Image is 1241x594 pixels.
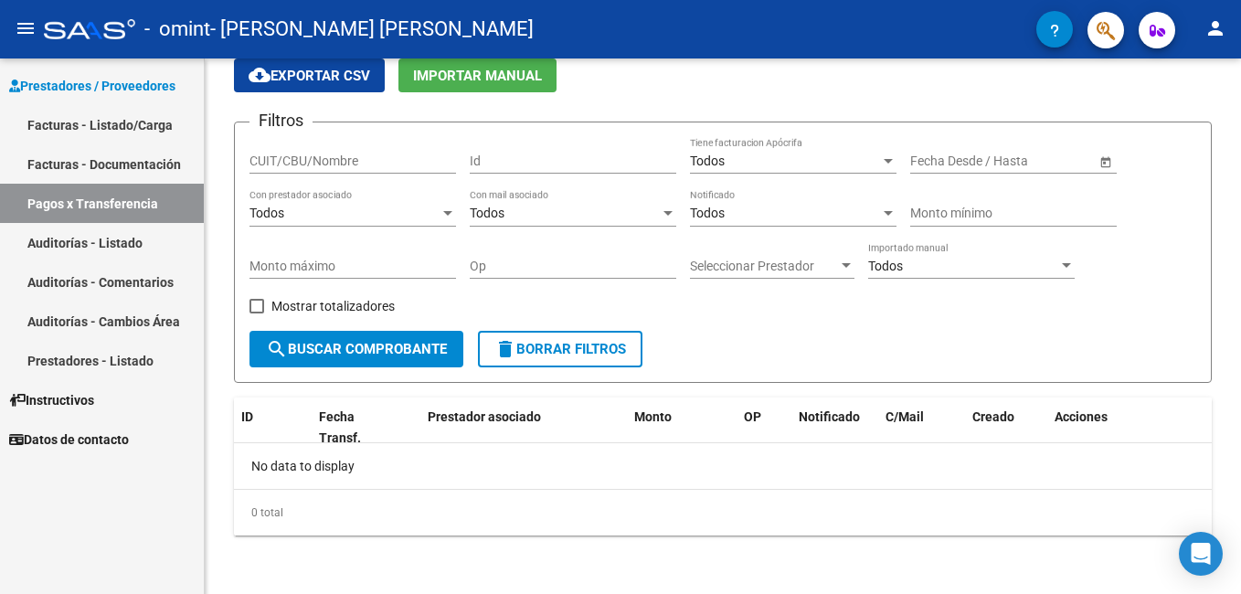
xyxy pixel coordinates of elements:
span: Prestador asociado [428,409,541,424]
span: Mostrar totalizadores [271,295,395,317]
span: Fecha Transf. [319,409,361,445]
datatable-header-cell: Monto [627,398,737,458]
span: - [PERSON_NAME] [PERSON_NAME] [210,9,534,49]
datatable-header-cell: ID [234,398,312,458]
span: C/Mail [886,409,924,424]
button: Borrar Filtros [478,331,642,367]
datatable-header-cell: Notificado [791,398,878,458]
mat-icon: delete [494,338,516,360]
span: Creado [972,409,1014,424]
span: Notificado [799,409,860,424]
div: No data to display [234,443,1212,489]
span: Todos [690,206,725,220]
h3: Filtros [249,108,313,133]
span: Prestadores / Proveedores [9,76,175,96]
mat-icon: menu [15,17,37,39]
span: Monto [634,409,672,424]
span: Todos [249,206,284,220]
span: Borrar Filtros [494,341,626,357]
datatable-header-cell: Acciones [1047,398,1212,458]
span: Todos [690,154,725,168]
span: OP [744,409,761,424]
span: Seleccionar Prestador [690,259,838,274]
div: Open Intercom Messenger [1179,532,1223,576]
span: Exportar CSV [249,68,370,84]
span: Importar Manual [413,68,542,84]
button: Buscar Comprobante [249,331,463,367]
mat-icon: person [1204,17,1226,39]
button: Open calendar [1096,152,1115,171]
mat-icon: search [266,338,288,360]
datatable-header-cell: Creado [965,398,1047,458]
span: Datos de contacto [9,430,129,450]
datatable-header-cell: OP [737,398,791,458]
span: Buscar Comprobante [266,341,447,357]
button: Exportar CSV [234,58,385,92]
button: Importar Manual [398,58,557,92]
mat-icon: cloud_download [249,64,270,86]
span: - omint [144,9,210,49]
span: Todos [868,259,903,273]
datatable-header-cell: Fecha Transf. [312,398,394,458]
span: ID [241,409,253,424]
span: Todos [470,206,504,220]
datatable-header-cell: Prestador asociado [420,398,627,458]
span: Instructivos [9,390,94,410]
input: Start date [910,154,967,169]
input: End date [982,154,1072,169]
datatable-header-cell: C/Mail [878,398,965,458]
div: 0 total [234,490,1212,536]
span: Acciones [1055,409,1108,424]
